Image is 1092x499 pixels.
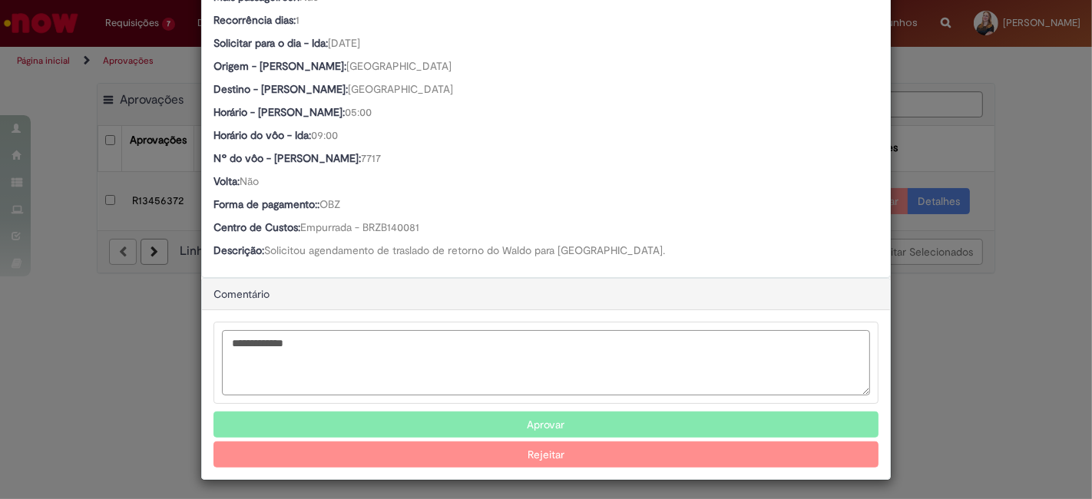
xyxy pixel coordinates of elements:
span: 09:00 [311,128,338,142]
b: Horário - [PERSON_NAME]: [213,105,345,119]
b: Origem - [PERSON_NAME]: [213,59,346,73]
span: OBZ [319,197,340,211]
b: Volta: [213,174,240,188]
b: Horário do vôo - Ida: [213,128,311,142]
b: Solicitar para o dia - Ida: [213,36,328,50]
span: Empurrada - BRZB140081 [300,220,419,234]
button: Rejeitar [213,441,879,468]
b: Destino - [PERSON_NAME]: [213,82,348,96]
span: [DATE] [328,36,360,50]
span: Não [240,174,259,188]
b: Centro de Custos: [213,220,300,234]
span: Comentário [213,287,270,301]
span: [GEOGRAPHIC_DATA] [348,82,453,96]
span: 7717 [361,151,381,165]
span: Solicitou agendamento de traslado de retorno do Waldo para [GEOGRAPHIC_DATA]. [264,243,665,257]
b: Forma de pagamento:: [213,197,319,211]
b: Descrição: [213,243,264,257]
button: Aprovar [213,411,879,438]
span: 1 [296,13,299,27]
span: [GEOGRAPHIC_DATA] [346,59,452,73]
b: Nº do vôo - [PERSON_NAME]: [213,151,361,165]
b: Recorrência dias: [213,13,296,27]
span: 05:00 [345,105,372,119]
